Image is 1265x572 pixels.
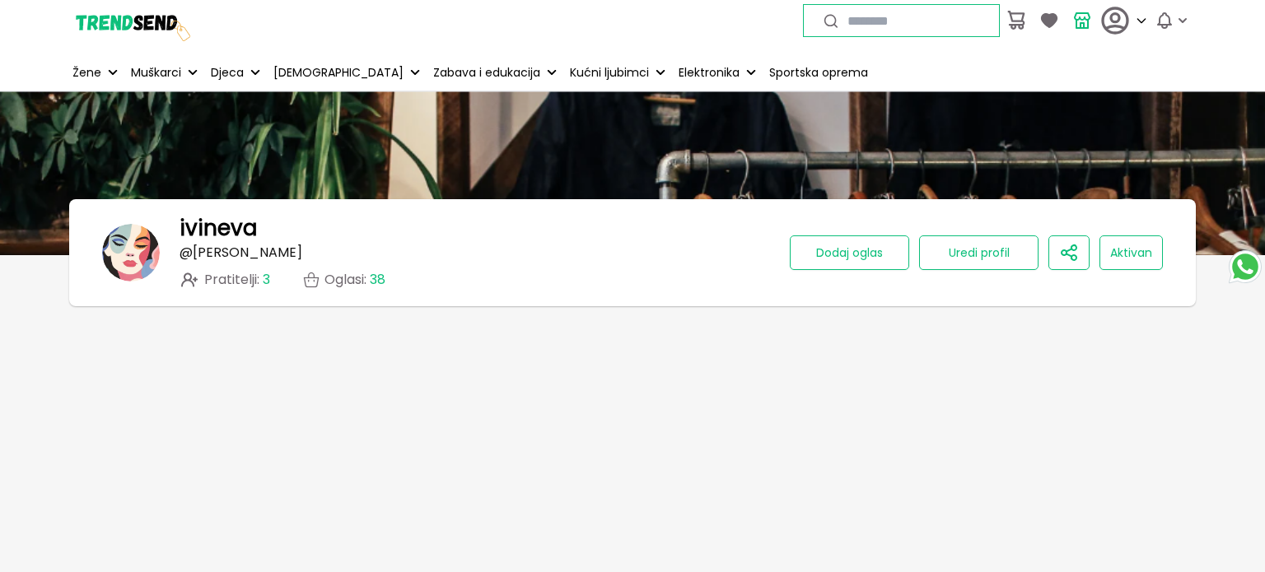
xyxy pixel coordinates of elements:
[102,224,160,281] img: banner
[273,64,404,81] p: [DEMOGRAPHIC_DATA]
[131,64,181,81] p: Muškarci
[790,235,909,270] button: Dodaj oglas
[208,54,264,91] button: Djeca
[180,216,257,240] h1: ivineva
[570,64,649,81] p: Kućni ljubimci
[180,245,302,260] p: @ [PERSON_NAME]
[1099,235,1163,270] button: Aktivan
[69,54,121,91] button: Žene
[919,235,1039,270] button: Uredi profil
[816,244,883,261] span: Dodaj oglas
[675,54,759,91] button: Elektronika
[433,64,540,81] p: Zabava i edukacija
[679,64,740,81] p: Elektronika
[430,54,560,91] button: Zabava i edukacija
[211,64,244,81] p: Djeca
[204,272,270,287] span: Pratitelji :
[567,54,669,91] button: Kućni ljubimci
[370,270,385,289] span: 38
[766,54,871,91] a: Sportska oprema
[128,54,201,91] button: Muškarci
[270,54,423,91] button: [DEMOGRAPHIC_DATA]
[72,64,101,81] p: Žene
[324,272,385,287] p: Oglasi :
[263,270,270,289] span: 3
